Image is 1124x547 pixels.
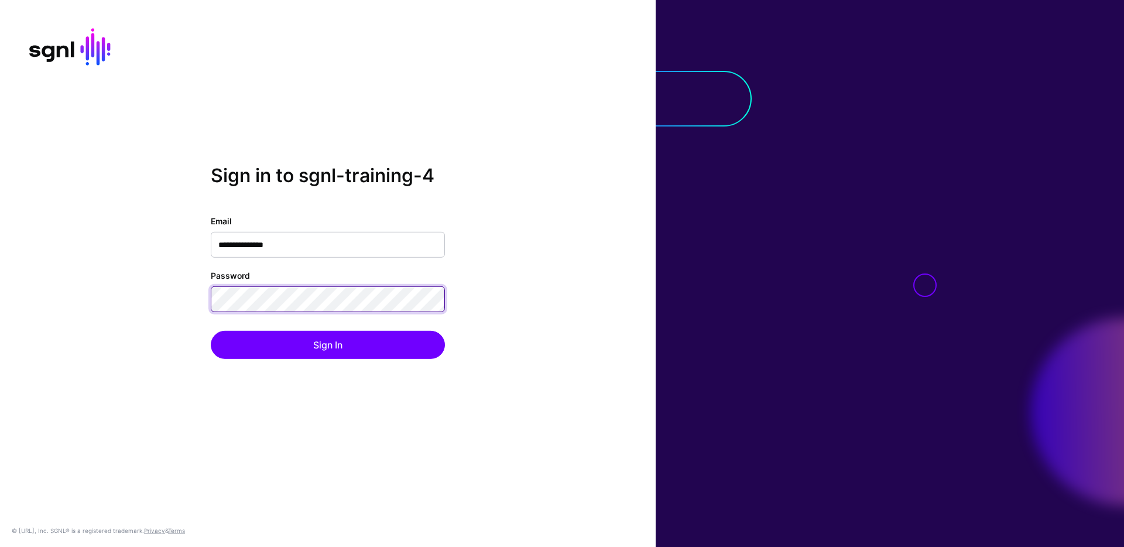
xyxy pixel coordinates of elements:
[211,269,250,282] label: Password
[144,527,165,534] a: Privacy
[211,331,445,359] button: Sign In
[211,215,232,227] label: Email
[168,527,185,534] a: Terms
[211,165,445,187] h2: Sign in to sgnl-training-4
[12,526,185,535] div: © [URL], Inc. SGNL® is a registered trademark. &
